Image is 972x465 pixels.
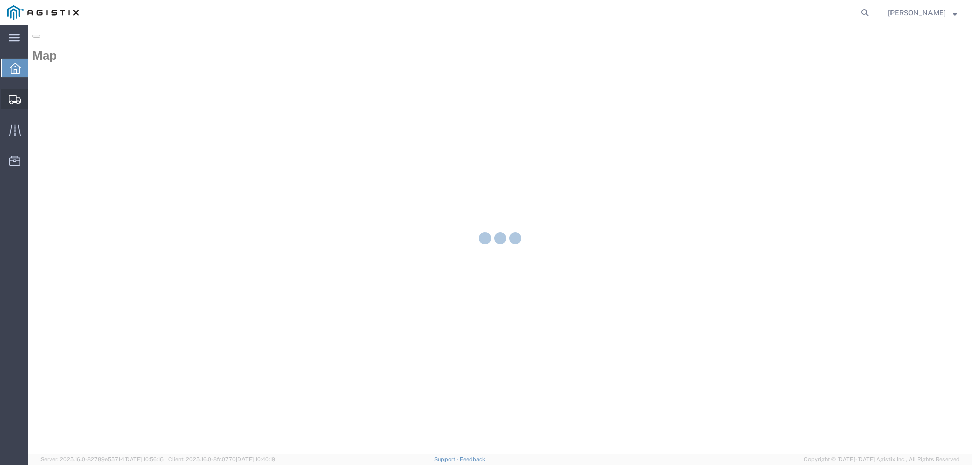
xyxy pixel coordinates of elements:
span: Server: 2025.16.0-82789e55714 [40,456,164,462]
a: Support [434,456,460,462]
button: [PERSON_NAME] [887,7,958,19]
h2: Map [4,23,940,37]
span: Client: 2025.16.0-8fc0770 [168,456,275,462]
a: Feedback [460,456,485,462]
span: Copyright © [DATE]-[DATE] Agistix Inc., All Rights Reserved [804,455,960,464]
span: [DATE] 10:40:19 [236,456,275,462]
span: Billy Lo [888,7,946,18]
span: [DATE] 10:56:16 [124,456,164,462]
img: logo [7,5,79,20]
